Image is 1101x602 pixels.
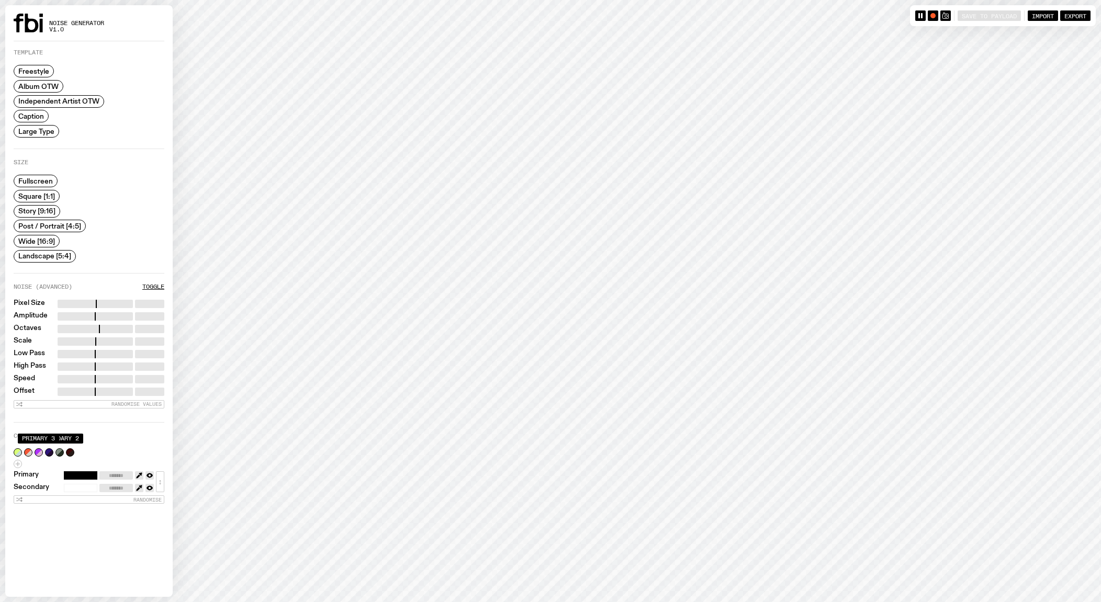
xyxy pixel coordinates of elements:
[18,82,59,90] span: Album OTW
[18,67,49,75] span: Freestyle
[958,10,1021,21] button: Save to Payload
[14,484,49,492] label: Secondary
[18,252,71,260] span: Landscape [5:4]
[14,300,45,308] label: Pixel Size
[18,177,53,185] span: Fullscreen
[14,325,41,333] label: Octaves
[14,388,35,396] label: Offset
[14,350,45,358] label: Low Pass
[14,284,72,290] label: Noise (Advanced)
[49,20,104,26] span: Noise Generator
[14,400,164,408] button: Randomise Values
[1060,10,1091,21] button: Export
[142,284,164,290] button: Toggle
[18,222,81,230] span: Post / Portrait [4:5]
[962,12,1017,19] span: Save to Payload
[18,127,54,135] span: Large Type
[18,237,55,245] span: Wide [16:9]
[14,312,48,321] label: Amplitude
[1032,12,1054,19] span: Import
[14,50,43,55] label: Template
[111,401,162,407] span: Randomise Values
[14,160,28,165] label: Size
[18,207,55,215] span: Story [9:16]
[14,495,164,504] button: Randomise
[18,192,55,200] span: Square [1:1]
[133,497,162,503] span: Randomise
[14,337,32,346] label: Scale
[22,436,55,441] span: Primary 3
[18,112,44,120] span: Caption
[14,362,46,371] label: High Pass
[14,471,39,480] label: Primary
[14,433,36,439] label: Colour
[156,471,164,492] button: ↕
[14,375,35,383] label: Speed
[1028,10,1058,21] button: Import
[18,97,99,105] span: Independent Artist OTW
[1064,12,1086,19] span: Export
[49,27,104,32] span: v1.0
